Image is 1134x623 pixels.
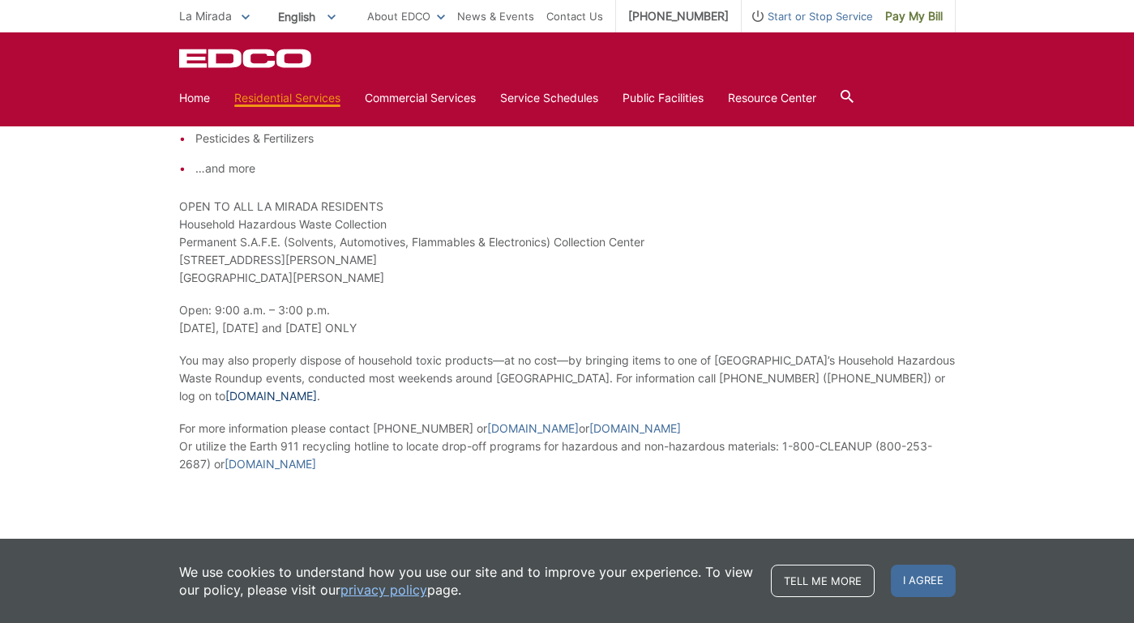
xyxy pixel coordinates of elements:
[179,563,755,599] p: We use cookies to understand how you use our site and to improve your experience. To view our pol...
[623,89,704,107] a: Public Facilities
[340,581,427,599] a: privacy policy
[234,89,340,107] a: Residential Services
[179,420,956,473] p: For more information please contact [PHONE_NUMBER] or or Or utilize the Earth 911 recycling hotli...
[367,7,445,25] a: About EDCO
[546,7,603,25] a: Contact Us
[179,89,210,107] a: Home
[457,7,534,25] a: News & Events
[225,455,316,473] a: [DOMAIN_NAME]
[500,89,598,107] a: Service Schedules
[365,89,476,107] a: Commercial Services
[728,89,816,107] a: Resource Center
[771,565,875,597] a: Tell me more
[179,352,956,405] p: You may also properly dispose of household toxic products—at no cost—by bringing items to one of ...
[195,160,956,177] li: …and more
[589,420,681,437] a: [DOMAIN_NAME]
[266,3,348,30] span: English
[225,387,317,405] a: [DOMAIN_NAME]
[885,7,943,25] span: Pay My Bill
[487,420,579,437] a: [DOMAIN_NAME]
[179,9,232,23] span: La Mirada
[179,49,314,68] a: EDCD logo. Return to the homepage.
[891,565,956,597] span: I agree
[179,301,956,337] p: Open: 9:00 a.m. – 3:00 p.m. [DATE], [DATE] and [DATE] ONLY
[179,198,956,287] p: OPEN TO ALL LA MIRADA RESIDENTS Household Hazardous Waste Collection Permanent S.A.F.E. (Solvents...
[195,130,956,147] li: Pesticides & Fertilizers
